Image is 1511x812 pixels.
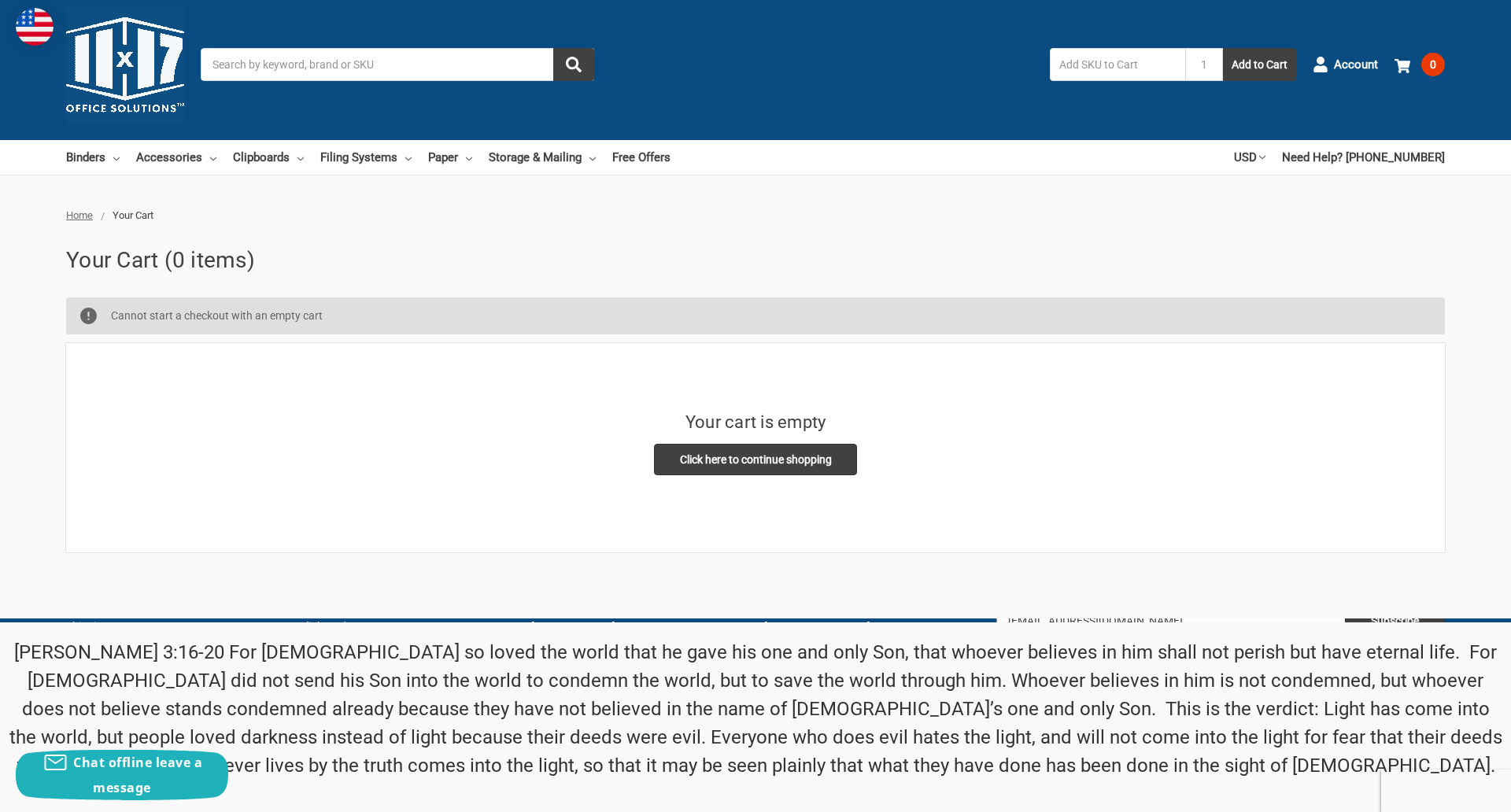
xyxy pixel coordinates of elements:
span: Account [1334,56,1378,74]
a: Clipboards [299,620,352,633]
img: 11x17.com [66,6,184,124]
a: Need Help? [PHONE_NUMBER] [1282,140,1445,175]
a: Shipping & Returns [66,620,159,633]
h3: Your cart is empty [685,409,826,435]
h1: Your Cart (0 items) [66,244,1445,277]
p: [PERSON_NAME] 3:16-20 For [DEMOGRAPHIC_DATA] so loved the world that he gave his one and only Son... [9,638,1503,780]
input: Subscribe [1345,604,1445,637]
button: Add to Cart [1223,48,1296,81]
span: 0 [1421,53,1445,76]
span: Your Cart [113,209,153,221]
span: Cannot start a checkout with an empty cart [111,309,323,322]
span: Chat offline leave a message [73,754,202,796]
a: Binders [66,140,120,175]
a: Paper [428,140,472,175]
a: Click here to continue shopping [654,444,858,475]
input: Search by keyword, brand or SKU [201,48,594,81]
a: USD [1234,140,1265,175]
input: Your email address [996,604,1345,637]
a: 0 [1395,44,1445,85]
a: Free Offers [612,140,671,175]
a: Account [1313,44,1378,85]
a: Storage & Mailing [489,140,596,175]
a: Accessories [136,140,216,175]
a: [PERSON_NAME] [531,620,615,633]
a: Clipboards [233,140,304,175]
a: Home [66,209,93,221]
input: Add SKU to Cart [1050,48,1185,81]
a: Filing Systems [320,140,412,175]
img: duty and tax information for United States [16,8,54,46]
button: Chat offline leave a message [16,750,228,800]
